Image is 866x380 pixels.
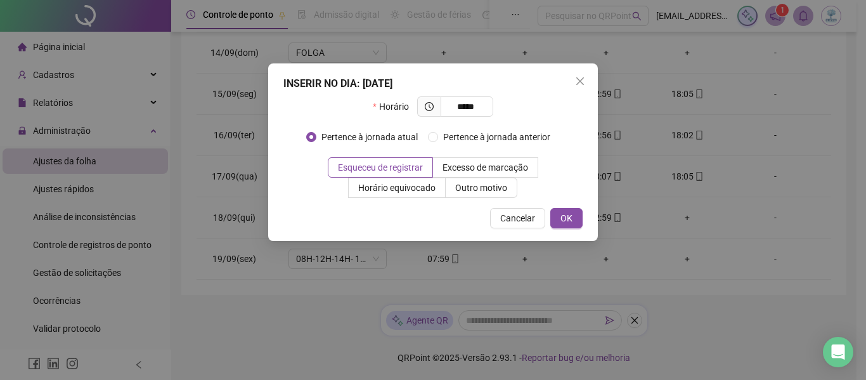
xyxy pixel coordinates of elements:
[550,208,583,228] button: OK
[490,208,545,228] button: Cancelar
[823,337,853,367] div: Open Intercom Messenger
[443,162,528,173] span: Excesso de marcação
[338,162,423,173] span: Esqueceu de registrar
[500,211,535,225] span: Cancelar
[560,211,572,225] span: OK
[438,130,555,144] span: Pertence à jornada anterior
[316,130,423,144] span: Pertence à jornada atual
[570,71,590,91] button: Close
[425,102,434,111] span: clock-circle
[373,96,417,117] label: Horário
[283,76,583,91] div: INSERIR NO DIA : [DATE]
[575,76,585,86] span: close
[455,183,507,193] span: Outro motivo
[358,183,436,193] span: Horário equivocado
